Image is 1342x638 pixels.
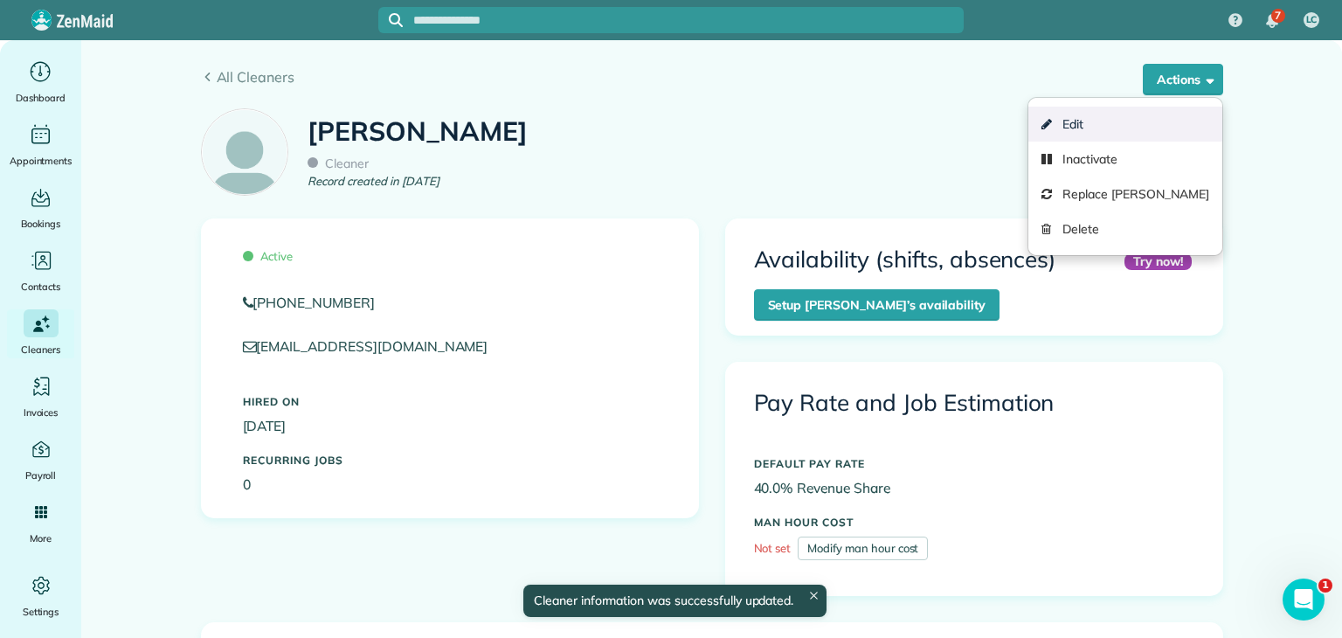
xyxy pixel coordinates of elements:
[23,603,59,621] span: Settings
[7,58,74,107] a: Dashboard
[754,289,1000,321] a: Setup [PERSON_NAME]’s availability
[1275,9,1281,23] span: 7
[1254,2,1290,40] div: 7 unread notifications
[243,454,657,466] h5: Recurring Jobs
[243,416,657,436] p: [DATE]
[243,475,657,495] p: 0
[308,173,439,191] em: Record created in [DATE]
[21,278,60,295] span: Contacts
[1028,142,1221,177] a: Inactivate
[1143,64,1223,95] button: Actions
[308,156,369,171] span: Cleaner
[1028,177,1221,212] a: Replace [PERSON_NAME]
[7,309,74,358] a: Cleaners
[21,341,60,358] span: Cleaners
[217,66,1223,87] span: All Cleaners
[202,109,287,195] img: employee_icon-c2f8239691d896a72cdd9dc41cfb7b06f9d69bdd837a2ad469be8ff06ab05b5f.png
[7,572,74,621] a: Settings
[754,541,792,555] span: Not set
[1028,107,1221,142] a: Edit
[243,293,657,313] a: [PHONE_NUMBER]
[754,458,1194,469] h5: DEFAULT PAY RATE
[754,247,1056,273] h3: Availability (shifts, absences)
[754,478,1194,498] p: 40.0% Revenue Share
[7,246,74,295] a: Contacts
[7,184,74,232] a: Bookings
[523,585,827,617] div: Cleaner information was successfully updated.
[308,117,528,146] h1: [PERSON_NAME]
[754,517,1194,528] h5: MAN HOUR COST
[21,215,61,232] span: Bookings
[1306,13,1318,27] span: LC
[7,435,74,484] a: Payroll
[201,66,1223,87] a: All Cleaners
[10,152,73,170] span: Appointments
[7,372,74,421] a: Invoices
[24,404,59,421] span: Invoices
[1283,579,1325,621] iframe: Intercom live chat
[7,121,74,170] a: Appointments
[1124,253,1192,270] div: Try now!
[378,13,403,27] button: Focus search
[1028,212,1221,246] a: Delete
[798,537,928,561] a: Modify man hour cost
[16,89,66,107] span: Dashboard
[25,467,57,484] span: Payroll
[754,391,1194,416] h3: Pay Rate and Job Estimation
[243,249,294,263] span: Active
[389,13,403,27] svg: Focus search
[30,530,52,547] span: More
[243,337,505,355] a: [EMAIL_ADDRESS][DOMAIN_NAME]
[1318,579,1332,593] span: 1
[243,396,657,407] h5: Hired On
